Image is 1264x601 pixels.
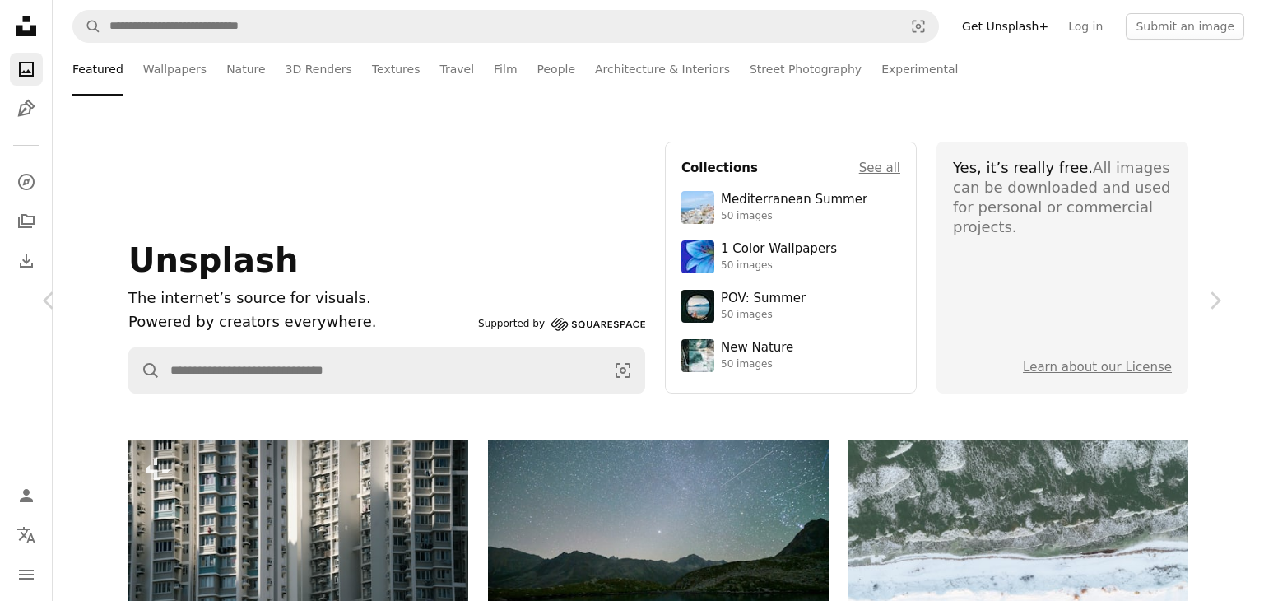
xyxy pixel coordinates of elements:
a: See all [859,158,900,178]
h4: Collections [681,158,758,178]
div: 50 images [721,259,837,273]
a: Textures [372,43,421,96]
a: New Nature50 images [681,339,900,372]
a: Supported by [478,314,645,334]
a: Log in / Sign up [10,479,43,512]
button: Menu [10,558,43,591]
a: Architecture & Interiors [595,43,730,96]
span: Yes, it’s really free. [953,159,1093,176]
div: Mediterranean Summer [721,192,867,208]
a: Street Photography [750,43,862,96]
div: 1 Color Wallpapers [721,241,837,258]
a: Wallpapers [143,43,207,96]
a: Log in [1058,13,1113,40]
button: Search Unsplash [73,11,101,42]
div: 50 images [721,309,806,322]
a: Film [494,43,517,96]
div: 50 images [721,210,867,223]
a: Get Unsplash+ [952,13,1058,40]
button: Visual search [602,348,644,393]
span: Unsplash [128,241,298,279]
a: 3D Renders [286,43,352,96]
div: POV: Summer [721,291,806,307]
div: New Nature [721,340,793,356]
button: Search Unsplash [129,348,160,393]
form: Find visuals sitewide [128,347,645,394]
form: Find visuals sitewide [72,10,939,43]
h1: The internet’s source for visuals. [128,287,472,310]
a: Learn about our License [1023,360,1172,375]
a: 1 Color Wallpapers50 images [681,240,900,273]
img: premium_photo-1688045582333-c8b6961773e0 [681,240,714,273]
a: Tall apartment buildings with many windows and balconies. [128,542,468,557]
a: Nature [226,43,265,96]
button: Visual search [899,11,938,42]
a: Starry night sky over a calm mountain lake [488,545,828,560]
a: Snow covered landscape with frozen water [848,559,1188,574]
a: Mediterranean Summer50 images [681,191,900,224]
button: Submit an image [1126,13,1244,40]
a: Collections [10,205,43,238]
a: Illustrations [10,92,43,125]
img: premium_photo-1753820185677-ab78a372b033 [681,290,714,323]
div: All images can be downloaded and used for personal or commercial projects. [953,158,1172,237]
a: Next [1165,221,1264,380]
a: Photos [10,53,43,86]
button: Language [10,519,43,552]
img: premium_photo-1755037089989-422ee333aef9 [681,339,714,372]
a: POV: Summer50 images [681,290,900,323]
a: People [537,43,576,96]
p: Powered by creators everywhere. [128,310,472,334]
a: Experimental [881,43,958,96]
img: premium_photo-1688410049290-d7394cc7d5df [681,191,714,224]
a: Travel [439,43,474,96]
div: 50 images [721,358,793,371]
a: Explore [10,165,43,198]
